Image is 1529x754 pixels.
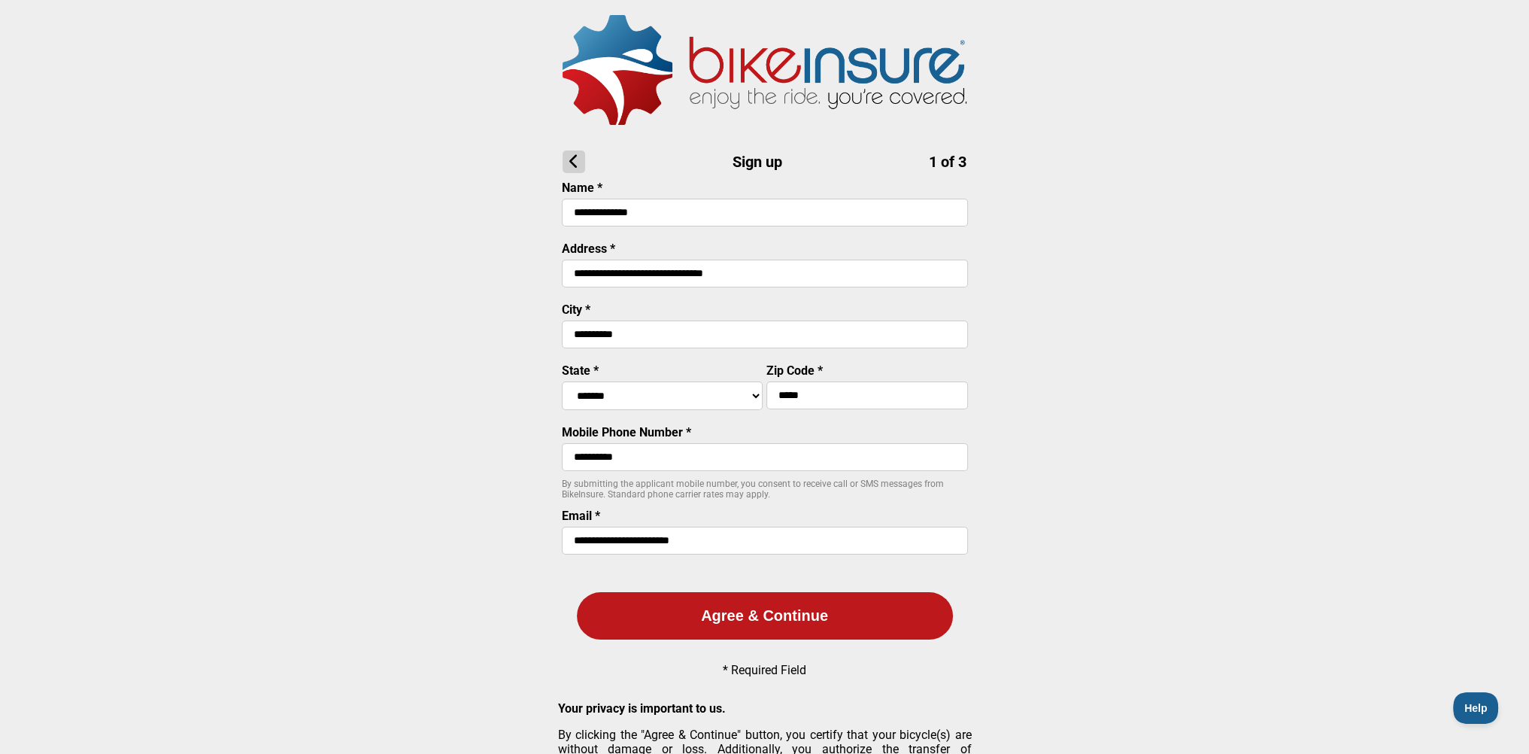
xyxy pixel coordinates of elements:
[562,425,691,439] label: Mobile Phone Number *
[1453,692,1499,724] iframe: Toggle Customer Support
[562,479,968,500] p: By submitting the applicant mobile number, you consent to receive call or SMS messages from BikeI...
[562,363,599,378] label: State *
[577,592,953,640] button: Agree & Continue
[723,663,806,677] p: * Required Field
[766,363,823,378] label: Zip Code *
[929,153,966,171] span: 1 of 3
[562,181,602,195] label: Name *
[562,509,600,523] label: Email *
[562,242,615,256] label: Address *
[563,150,966,173] h1: Sign up
[562,303,590,317] label: City *
[558,701,726,716] strong: Your privacy is important to us.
